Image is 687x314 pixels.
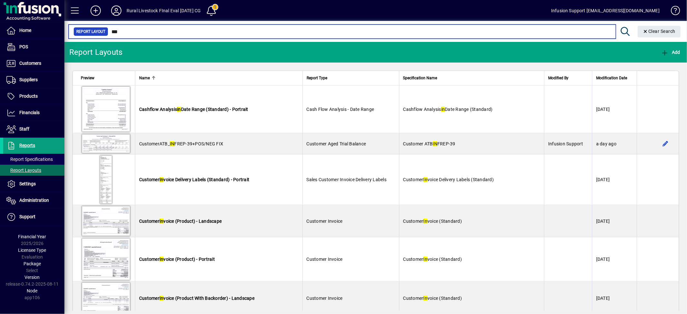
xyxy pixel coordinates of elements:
[19,198,49,203] span: Administration
[424,219,428,224] em: In
[403,74,540,82] div: Specification Name
[403,107,493,112] span: Cashflow Analysis Date Range (Standard)
[596,74,633,82] div: Modification Date
[307,257,343,262] span: Customer Invoice
[106,5,127,16] button: Profile
[19,61,41,66] span: Customers
[19,93,38,99] span: Products
[3,165,64,176] a: Report Layouts
[307,141,366,146] span: Customer Aged Trial Balance
[159,219,164,224] em: In
[139,257,215,262] span: Customer voice (Product) - Portrait
[403,74,437,82] span: Specification Name
[592,133,637,154] td: a day ago
[403,141,455,146] span: Customer ATB FREP-39
[139,141,223,146] span: CustomerATB_ FREP-39+POS/NEG FIX
[592,154,637,205] td: [DATE]
[170,141,175,146] em: IN
[3,192,64,209] a: Administration
[19,214,35,219] span: Support
[307,107,374,112] span: Cash Flow Analysis - Date Range
[3,176,64,192] a: Settings
[3,154,64,165] a: Report Specifications
[592,85,637,133] td: [DATE]
[659,46,682,58] button: Add
[403,257,462,262] span: Customer voice (Standard)
[592,205,637,237] td: [DATE]
[307,219,343,224] span: Customer Invoice
[69,47,123,57] div: Report Layouts
[139,74,299,82] div: Name
[3,209,64,225] a: Support
[596,74,627,82] span: Modification Date
[18,248,46,253] span: Licensee Type
[27,288,38,293] span: Node
[24,261,41,266] span: Package
[85,5,106,16] button: Add
[25,275,40,280] span: Version
[159,257,164,262] em: In
[19,126,29,132] span: Staff
[3,121,64,137] a: Staff
[424,296,428,301] em: In
[643,29,676,34] span: Clear Search
[638,26,681,37] button: Clear
[433,141,438,146] em: IN
[3,55,64,72] a: Customers
[307,74,327,82] span: Report Type
[441,107,445,112] em: in
[19,181,36,186] span: Settings
[3,23,64,39] a: Home
[548,141,583,146] span: Infusion Support
[424,177,428,182] em: In
[548,74,568,82] span: Modified By
[403,219,462,224] span: Customer voice (Standard)
[307,296,343,301] span: Customer Invoice
[139,107,248,112] span: Cashflow Analysis Date Range (Standard) - Portrait
[6,168,41,173] span: Report Layouts
[592,237,637,281] td: [DATE]
[19,110,40,115] span: Financials
[307,177,387,182] span: Sales Customer Invoice Delivery Labels
[81,74,94,82] span: Preview
[660,139,671,149] button: Edit
[139,74,150,82] span: Name
[3,88,64,104] a: Products
[661,50,680,55] span: Add
[127,5,201,16] div: Rural Livestock FInal Eval [DATE] CG
[3,39,64,55] a: POS
[18,234,46,239] span: Financial Year
[159,296,164,301] em: In
[424,257,428,262] em: In
[666,1,679,22] a: Knowledge Base
[6,157,53,162] span: Report Specifications
[3,105,64,121] a: Financials
[19,143,35,148] span: Reports
[19,44,28,49] span: POS
[76,28,105,35] span: Report Layout
[403,177,494,182] span: Customer voice Delivery Labels (Standard)
[403,296,462,301] span: Customer voice (Standard)
[19,77,38,82] span: Suppliers
[139,296,254,301] span: Customer voice (Product With Backorder) - Landscape
[551,5,660,16] div: Infusion Support [EMAIL_ADDRESS][DOMAIN_NAME]
[177,107,181,112] em: in
[139,177,249,182] span: Customer voice Delivery Labels (Standard) - Portrait
[159,177,164,182] em: In
[139,219,222,224] span: Customer voice (Product) - Landscape
[307,74,395,82] div: Report Type
[3,72,64,88] a: Suppliers
[19,28,31,33] span: Home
